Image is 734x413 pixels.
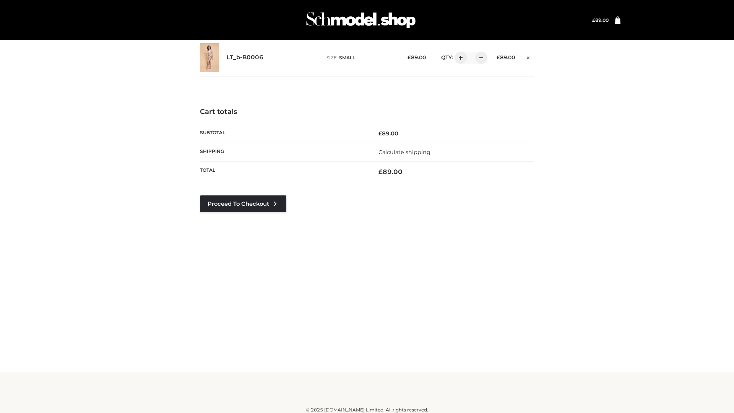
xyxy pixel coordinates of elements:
span: £ [378,168,383,176]
span: £ [378,130,382,137]
div: QTY: [434,52,485,64]
bdi: 89.00 [592,17,609,23]
img: LT_b-B0006 - SMALL [200,43,219,72]
bdi: 89.00 [408,54,426,60]
span: SMALL [339,55,355,60]
span: £ [408,54,411,60]
th: Total [200,162,367,182]
bdi: 89.00 [378,130,398,137]
a: Remove this item [523,52,534,62]
span: £ [592,17,595,23]
a: £89.00 [592,17,609,23]
th: Shipping [200,143,367,161]
a: Calculate shipping [378,149,430,156]
p: size : [326,54,396,61]
a: Proceed to Checkout [200,195,286,212]
img: Schmodel Admin 964 [304,5,418,35]
bdi: 89.00 [497,54,515,60]
h4: Cart totals [200,108,534,116]
span: £ [497,54,500,60]
th: Subtotal [200,124,367,143]
a: LT_b-B0006 [227,54,263,61]
bdi: 89.00 [378,168,403,176]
